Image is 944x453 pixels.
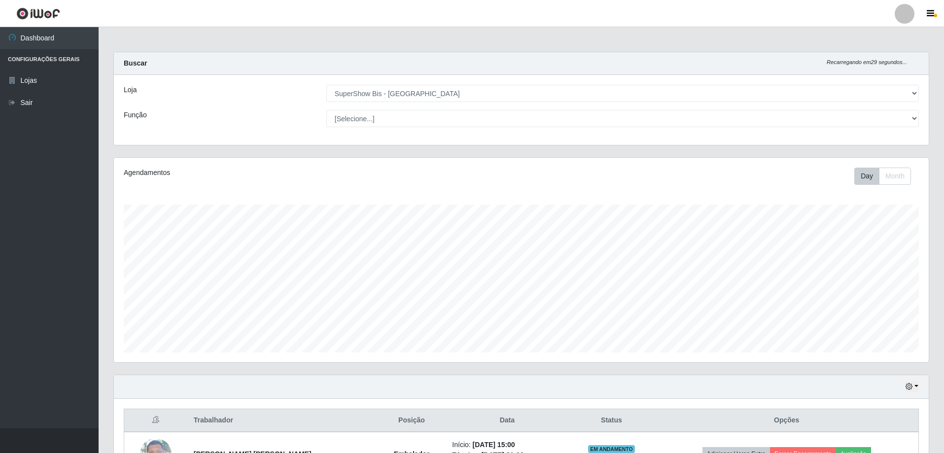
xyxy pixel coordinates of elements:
button: Month [879,168,911,185]
label: Função [124,110,147,120]
img: CoreUI Logo [16,7,60,20]
div: Agendamentos [124,168,447,178]
th: Data [446,409,568,432]
time: [DATE] 15:00 [473,441,515,449]
th: Opções [655,409,918,432]
div: Toolbar with button groups [854,168,919,185]
th: Status [568,409,655,432]
th: Posição [377,409,447,432]
strong: Buscar [124,59,147,67]
span: EM ANDAMENTO [588,445,635,453]
i: Recarregando em 29 segundos... [827,59,907,65]
label: Loja [124,85,137,95]
button: Day [854,168,879,185]
th: Trabalhador [188,409,377,432]
div: First group [854,168,911,185]
li: Início: [452,440,562,450]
